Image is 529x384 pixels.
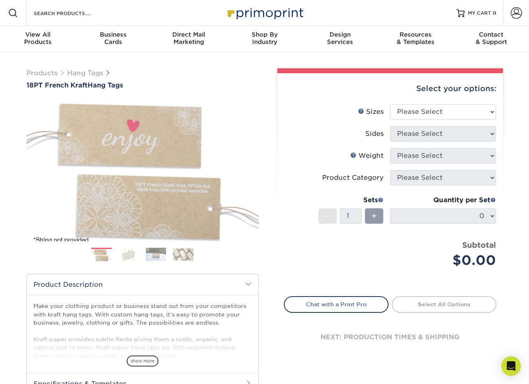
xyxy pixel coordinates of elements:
div: $0.00 [396,251,496,270]
span: Direct Mail [151,31,227,38]
p: Make your clothing product or business stand out from your competitors with kraft hang tags. With... [33,302,252,360]
img: 18PT French Kraft 01 [26,93,259,247]
h2: Product Description [27,274,258,295]
strong: Subtotal [462,240,496,249]
a: Resources& Templates [378,26,454,52]
span: Business [76,31,151,38]
span: Shop By [227,31,303,38]
div: Weight [350,151,384,161]
img: Hang Tags 01 [91,248,112,262]
span: Contact [453,31,529,38]
span: Resources [378,31,454,38]
div: Open Intercom Messenger [501,356,521,376]
span: 0 [493,10,496,16]
div: Sizes [358,107,384,117]
div: & Support [453,31,529,46]
a: Chat with a Print Pro [284,296,389,312]
div: Services [302,31,378,46]
a: Products [26,69,57,77]
a: Hang Tags [67,69,103,77]
a: 18PT French KraftHang Tags [26,81,259,89]
a: Direct MailMarketing [151,26,227,52]
div: next: production times & shipping [284,313,496,362]
div: Select your options: [284,73,496,104]
div: & Templates [378,31,454,46]
div: Marketing [151,31,227,46]
div: Cards [76,31,151,46]
a: BusinessCards [76,26,151,52]
img: Hang Tags 04 [173,248,193,261]
a: Shop ByIndustry [227,26,303,52]
div: Product Category [322,173,384,183]
span: + [371,210,377,222]
img: Primoprint [224,4,305,22]
span: - [326,210,329,222]
a: Select All Options [392,296,496,312]
input: SEARCH PRODUCTS..... [33,8,112,18]
a: DesignServices [302,26,378,52]
a: Contact& Support [453,26,529,52]
div: Quantity per Set [390,195,496,205]
div: Sets [318,195,384,205]
div: Industry [227,31,303,46]
span: Design [302,31,378,38]
span: MY CART [468,10,491,17]
img: Hang Tags 02 [119,248,139,262]
div: Sides [365,129,384,139]
img: Hang Tags 03 [146,247,166,262]
h1: Hang Tags [26,81,259,89]
span: 18PT French Kraft [26,81,88,89]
